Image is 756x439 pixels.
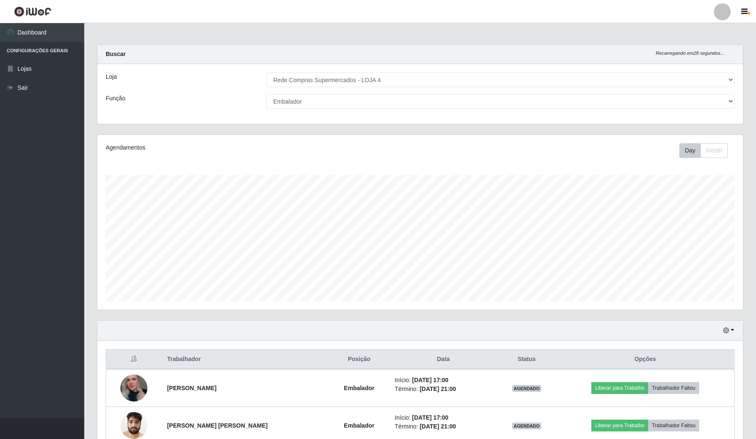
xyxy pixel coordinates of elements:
th: Opções [556,350,735,369]
li: Término: [395,422,492,431]
time: [DATE] 21:00 [419,423,456,430]
strong: Buscar [106,51,126,57]
img: CoreUI Logo [14,6,51,17]
button: Liberar para Trabalho [591,382,648,394]
th: Status [497,350,556,369]
button: Day [679,143,701,158]
strong: Embalador [344,422,374,429]
th: Trabalhador [162,350,329,369]
li: Término: [395,385,492,393]
strong: Embalador [344,385,374,391]
button: Trabalhador Faltou [648,420,699,431]
label: Loja [106,72,117,81]
strong: [PERSON_NAME] [PERSON_NAME] [167,422,268,429]
img: 1741885516826.jpeg [120,368,147,408]
i: Recarregando em 28 segundos... [656,51,724,56]
span: AGENDADO [512,385,542,392]
time: [DATE] 21:00 [419,385,456,392]
th: Posição [329,350,390,369]
li: Início: [395,376,492,385]
li: Início: [395,413,492,422]
time: [DATE] 17:00 [412,414,449,421]
div: Agendamentos [106,143,361,152]
strong: [PERSON_NAME] [167,385,216,391]
th: Data [390,350,497,369]
time: [DATE] 17:00 [412,377,449,383]
div: Toolbar with button groups [679,143,735,158]
button: Month [700,143,728,158]
div: First group [679,143,728,158]
button: Liberar para Trabalho [591,420,648,431]
button: Trabalhador Faltou [648,382,699,394]
label: Função [106,94,126,103]
span: AGENDADO [512,423,542,429]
